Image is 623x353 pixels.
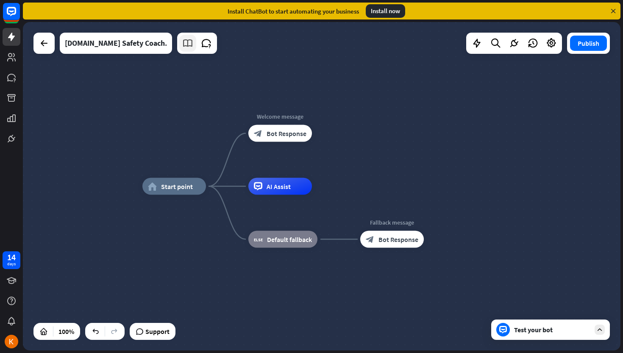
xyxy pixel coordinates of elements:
[354,218,430,227] div: Fallback message
[65,33,167,54] div: VICBO.CO Safety Coach.
[161,182,193,191] span: Start point
[148,182,157,191] i: home_2
[570,36,607,51] button: Publish
[378,235,418,244] span: Bot Response
[242,112,318,121] div: Welcome message
[7,253,16,261] div: 14
[145,325,170,338] span: Support
[366,235,374,244] i: block_bot_response
[267,182,291,191] span: AI Assist
[254,129,262,138] i: block_bot_response
[254,235,263,244] i: block_fallback
[7,261,16,267] div: days
[3,251,20,269] a: 14 days
[56,325,77,338] div: 100%
[514,325,590,334] div: Test your bot
[267,235,312,244] span: Default fallback
[228,7,359,15] div: Install ChatBot to start automating your business
[267,129,306,138] span: Bot Response
[7,3,32,29] button: Open LiveChat chat widget
[366,4,405,18] div: Install now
